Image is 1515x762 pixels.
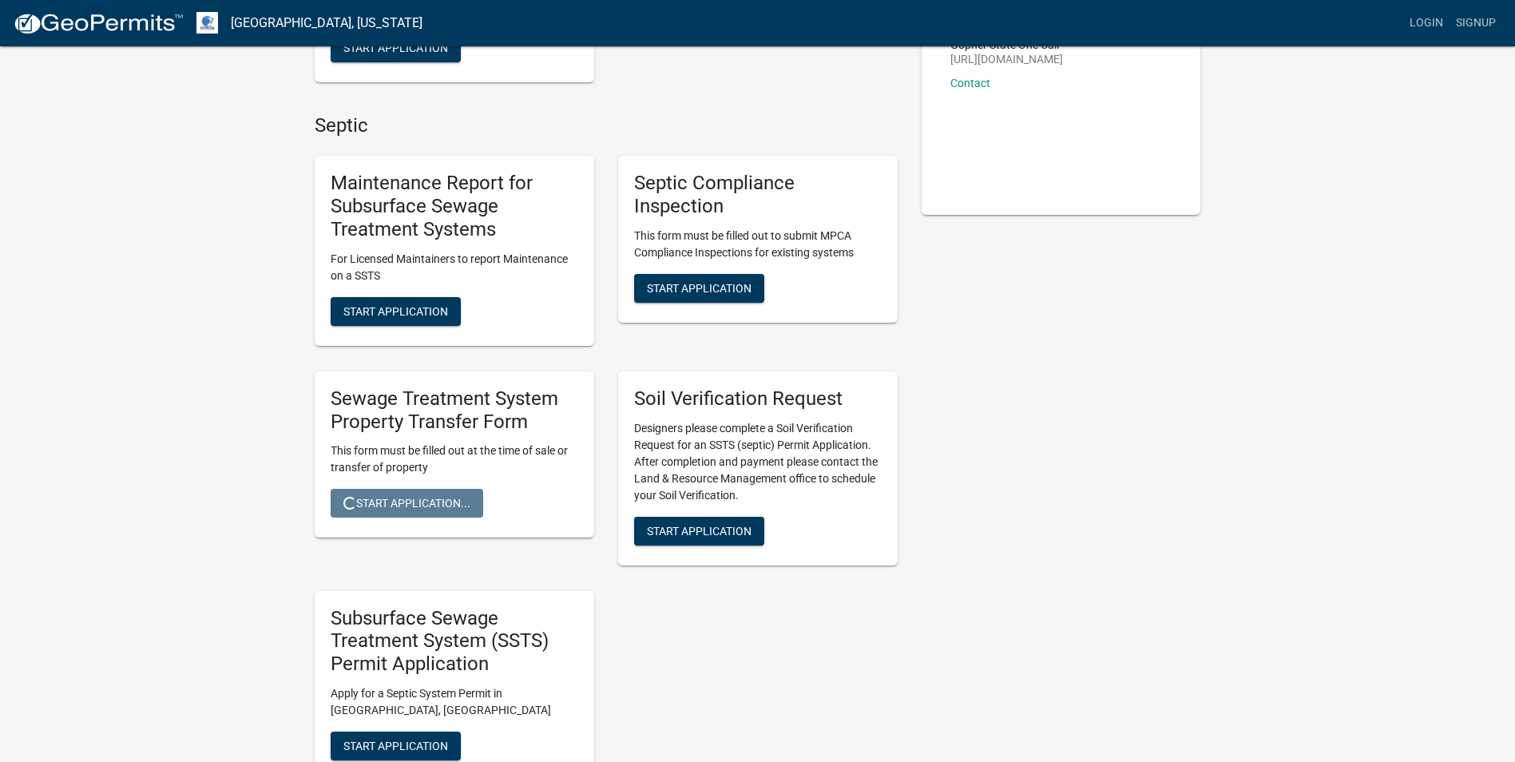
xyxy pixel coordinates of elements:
span: Start Application [647,281,752,294]
p: [URL][DOMAIN_NAME] [950,54,1063,65]
h5: Septic Compliance Inspection [634,172,882,218]
button: Start Application [331,297,461,326]
p: Designers please complete a Soil Verification Request for an SSTS (septic) Permit Application. Af... [634,420,882,504]
h4: Septic [315,114,898,137]
button: Start Application [634,274,764,303]
span: Start Application [343,739,448,752]
h5: Sewage Treatment System Property Transfer Form [331,387,578,434]
button: Start Application [331,732,461,760]
span: Start Application [647,524,752,537]
span: Start Application... [343,497,470,510]
span: Start Application [343,41,448,54]
p: For Licensed Maintainers to report Maintenance on a SSTS [331,251,578,284]
p: Gopher State One Call [950,39,1063,50]
h5: Soil Verification Request [634,387,882,411]
button: Start Application [331,34,461,62]
span: Start Application [343,304,448,317]
a: [GEOGRAPHIC_DATA], [US_STATE] [231,10,422,37]
p: Apply for a Septic System Permit in [GEOGRAPHIC_DATA], [GEOGRAPHIC_DATA] [331,685,578,719]
h5: Subsurface Sewage Treatment System (SSTS) Permit Application [331,607,578,676]
img: Otter Tail County, Minnesota [196,12,218,34]
h5: Maintenance Report for Subsurface Sewage Treatment Systems [331,172,578,240]
p: This form must be filled out to submit MPCA Compliance Inspections for existing systems [634,228,882,261]
p: This form must be filled out at the time of sale or transfer of property [331,443,578,476]
a: Signup [1450,8,1502,38]
a: Contact [950,77,990,89]
a: Login [1403,8,1450,38]
button: Start Application... [331,489,483,518]
button: Start Application [634,517,764,546]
